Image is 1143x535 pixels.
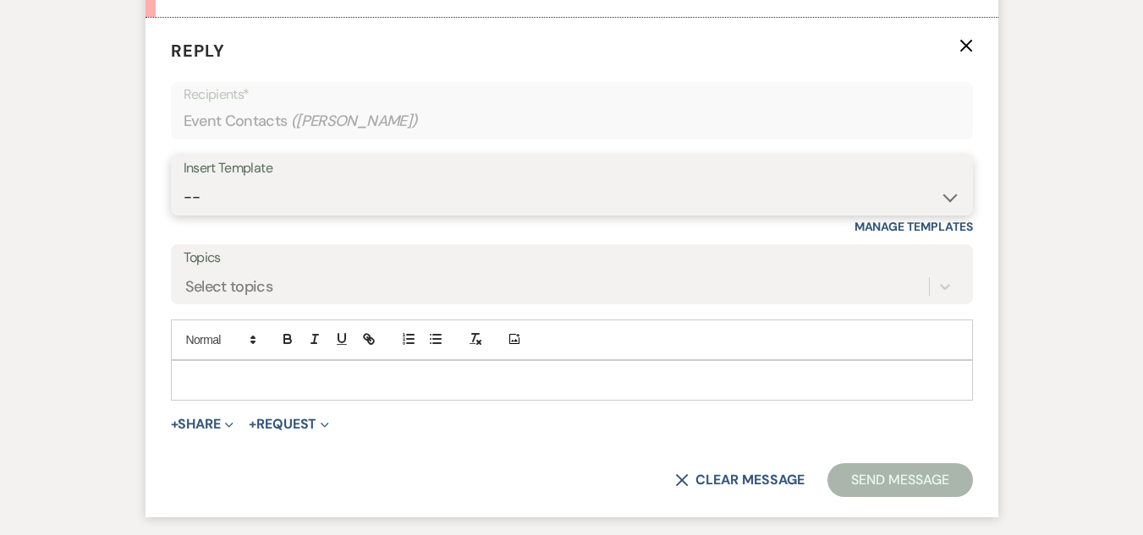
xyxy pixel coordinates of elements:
button: Request [249,418,329,431]
button: Clear message [675,473,804,487]
label: Topics [184,246,960,270]
button: Send Message [827,463,972,497]
a: Manage Templates [855,219,973,234]
button: Share [171,418,234,431]
div: Event Contacts [184,105,960,138]
div: Insert Template [184,156,960,181]
span: ( [PERSON_NAME] ) [291,110,418,133]
span: Reply [171,40,225,62]
p: Recipients* [184,84,960,106]
span: + [171,418,179,431]
span: + [249,418,256,431]
div: Select topics [185,275,273,298]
